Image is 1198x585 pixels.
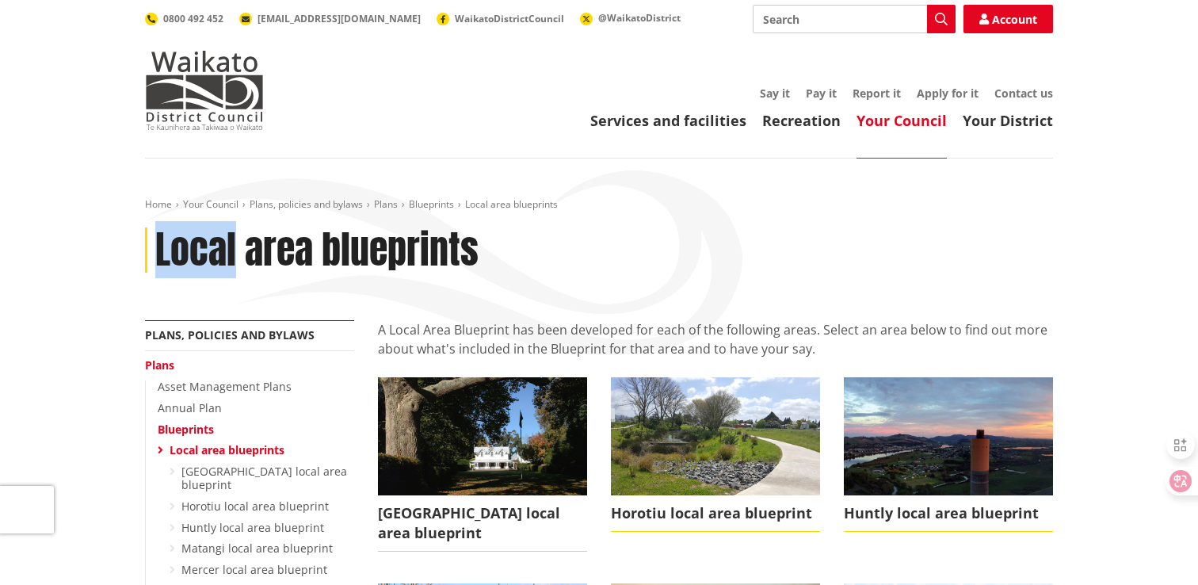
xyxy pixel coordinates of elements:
a: Plans, policies and bylaws [145,327,315,342]
input: Search input [753,5,956,33]
a: Home [145,197,172,211]
a: Horotiu local area blueprint [181,499,329,514]
span: [EMAIL_ADDRESS][DOMAIN_NAME] [258,12,421,25]
img: photo-huntly [844,377,1053,495]
span: Horotiu local area blueprint [611,495,820,532]
a: Say it [760,86,790,101]
a: photo-huntly Huntly local area blueprint [844,377,1053,532]
a: Plans [145,357,174,373]
a: Plans, policies and bylaws [250,197,363,211]
a: Services and facilities [590,111,746,130]
nav: breadcrumb [145,198,1053,212]
a: Your Council [183,197,238,211]
a: Apply for it [917,86,979,101]
a: 0800 492 452 [145,12,223,25]
div: A Local Area Blueprint has been developed for each of the following areas. Select an area below t... [378,320,1053,377]
img: Waikato District Council - Te Kaunihera aa Takiwaa o Waikato [145,51,264,130]
a: Mercer local area blueprint [181,562,327,577]
iframe: Messenger Launcher [1125,518,1182,575]
span: WaikatoDistrictCouncil [455,12,564,25]
h1: Local area blueprints [155,227,479,273]
a: Report it [853,86,901,101]
a: Matangi local area blueprint [181,541,333,556]
span: Huntly local area blueprint [844,495,1053,532]
a: Woodlands located in Gordonton [GEOGRAPHIC_DATA] local area blueprint [378,377,587,552]
a: Contact us [994,86,1053,101]
a: Account [963,5,1053,33]
a: Huntly local area blueprint [181,520,324,535]
img: Woodlands [378,377,587,495]
a: Pay it [806,86,837,101]
a: photo-horotiu Horotiu local area blueprint [611,377,820,532]
span: Local area blueprints [465,197,558,211]
span: 0800 492 452 [163,12,223,25]
a: Plans [374,197,398,211]
a: Blueprints [409,197,454,211]
a: Asset Management Plans [158,379,292,394]
a: Local area blueprints [170,442,284,457]
a: Annual Plan [158,400,222,415]
a: @WaikatoDistrict [580,11,681,25]
a: Your Council [857,111,947,130]
span: @WaikatoDistrict [598,11,681,25]
a: Your District [963,111,1053,130]
img: photo-horotiu [611,377,820,495]
span: [GEOGRAPHIC_DATA] local area blueprint [378,495,587,552]
a: [GEOGRAPHIC_DATA] local area blueprint [181,464,347,492]
a: Blueprints [158,422,214,437]
a: WaikatoDistrictCouncil [437,12,564,25]
a: Recreation [762,111,841,130]
a: [EMAIL_ADDRESS][DOMAIN_NAME] [239,12,421,25]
